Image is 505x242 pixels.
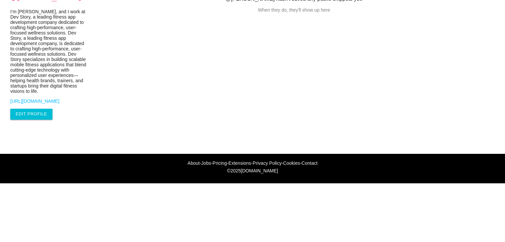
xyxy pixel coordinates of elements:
[188,160,200,166] a: About
[10,98,86,104] a: [URL][DOMAIN_NAME]
[3,160,502,166] div: - - - - - -
[10,9,86,94] p: I’m [PERSON_NAME], and I work at Dev Story, a leading fitness app development company dedicated t...
[201,160,211,166] a: Jobs
[230,168,241,173] span: 2025
[283,160,300,166] a: Cookies
[301,160,317,166] a: Contact
[228,160,251,166] a: Extensions
[10,109,52,119] a: Edit Profile
[212,160,227,166] a: Pricing
[94,7,495,13] p: When they do, they'll show up here
[253,160,282,166] a: Privacy Policy
[78,168,427,173] div: © [DOMAIN_NAME]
